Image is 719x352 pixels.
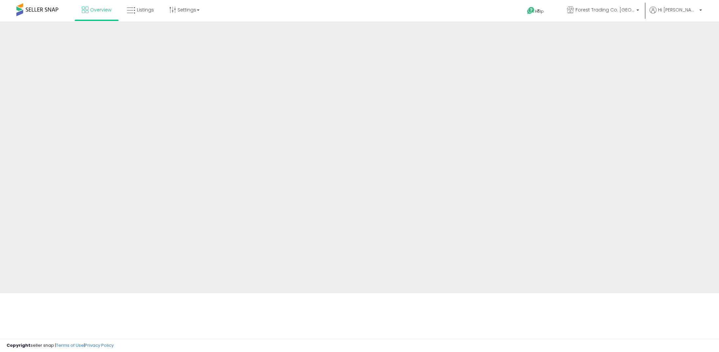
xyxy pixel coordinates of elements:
[90,7,111,13] span: Overview
[535,9,544,14] span: Help
[137,7,154,13] span: Listings
[576,7,634,13] span: Forest Trading Co. [GEOGRAPHIC_DATA]
[522,2,557,21] a: Help
[650,7,702,21] a: Hi [PERSON_NAME]
[527,7,535,15] i: Get Help
[658,7,697,13] span: Hi [PERSON_NAME]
